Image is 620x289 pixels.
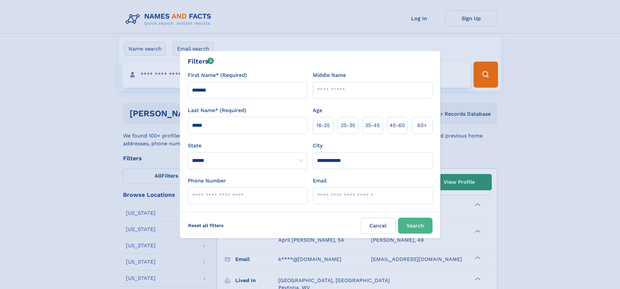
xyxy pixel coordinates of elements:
[188,56,214,66] div: Filters
[417,122,427,129] span: 60+
[188,71,247,79] label: First Name* (Required)
[188,177,226,185] label: Phone Number
[313,142,323,150] label: City
[313,71,346,79] label: Middle Name
[184,218,228,233] label: Reset all filters
[341,122,355,129] span: 25‑35
[365,122,380,129] span: 35‑45
[398,218,433,234] button: Search
[316,122,330,129] span: 18‑25
[313,107,322,114] label: Age
[188,142,308,150] label: State
[361,218,395,234] label: Cancel
[313,177,327,185] label: Email
[188,107,246,114] label: Last Name* (Required)
[390,122,405,129] span: 45‑60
